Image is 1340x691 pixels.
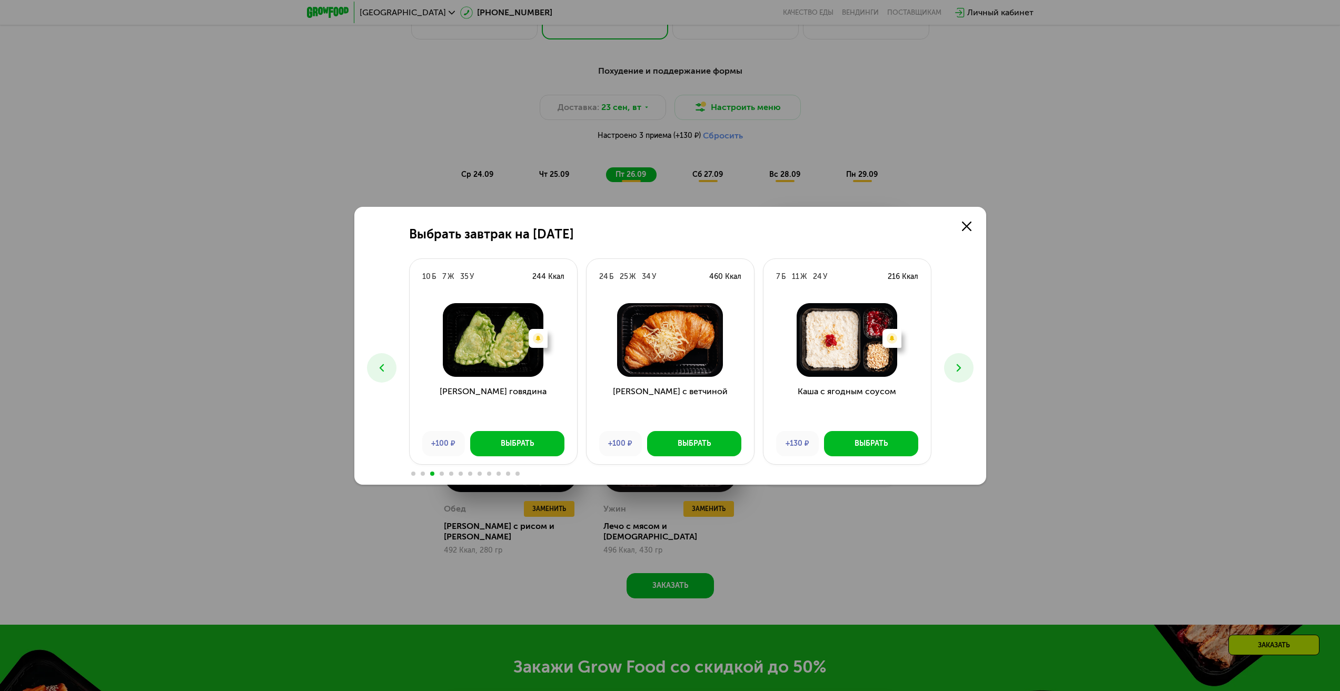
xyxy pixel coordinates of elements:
[709,272,741,282] div: 460 Ккал
[813,272,822,282] div: 24
[409,227,574,242] h2: Выбрать завтрак на [DATE]
[776,272,780,282] div: 7
[418,303,569,377] img: Блин рваная говядина
[609,272,613,282] div: Б
[776,431,819,456] div: +130 ₽
[763,385,931,423] h3: Каша с ягодным соусом
[410,385,577,423] h3: [PERSON_NAME] говядина
[599,431,642,456] div: +100 ₽
[422,272,431,282] div: 10
[460,272,469,282] div: 35
[792,272,799,282] div: 11
[678,438,711,449] div: Выбрать
[620,272,628,282] div: 25
[532,272,564,282] div: 244 Ккал
[781,272,786,282] div: Б
[824,431,918,456] button: Выбрать
[772,303,922,377] img: Каша с ягодным соусом
[855,438,888,449] div: Выбрать
[888,272,918,282] div: 216 Ккал
[642,272,651,282] div: 34
[470,431,564,456] button: Выбрать
[501,438,534,449] div: Выбрать
[800,272,807,282] div: Ж
[448,272,454,282] div: Ж
[587,385,754,423] h3: [PERSON_NAME] с ветчиной
[647,431,741,456] button: Выбрать
[595,303,746,377] img: Круассан с ветчиной
[629,272,636,282] div: Ж
[442,272,446,282] div: 7
[422,431,465,456] div: +100 ₽
[652,272,656,282] div: У
[599,272,608,282] div: 24
[823,272,827,282] div: У
[432,272,436,282] div: Б
[470,272,474,282] div: У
